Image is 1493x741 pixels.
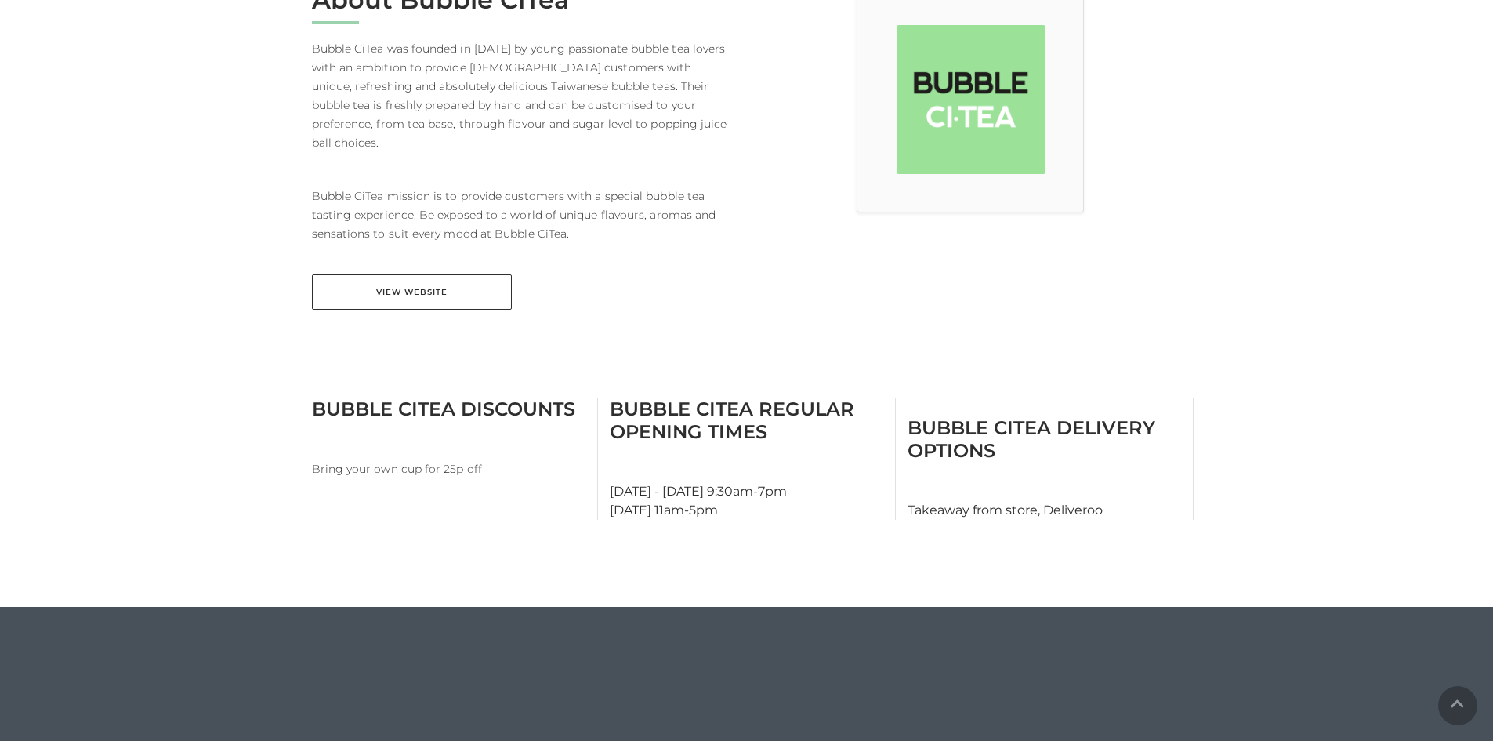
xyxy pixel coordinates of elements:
a: View Website [312,274,512,310]
div: Takeaway from store, Deliveroo [896,398,1194,520]
h3: Bubble CiTea Discounts [312,398,585,420]
div: [DATE] - [DATE] 9:30am-7pm [DATE] 11am-5pm [598,398,896,520]
p: Bubble CiTea mission is to provide customers with a special bubble tea tasting experience. Be exp... [312,168,735,243]
h3: Bubble CiTea Delivery Options [908,416,1181,462]
p: Bring your own cup for 25p off [312,459,585,478]
h3: Bubble CiTea Regular Opening Times [610,398,883,443]
p: Bubble CiTea was founded in [DATE] by young passionate bubble tea lovers with an ambition to prov... [312,39,735,152]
